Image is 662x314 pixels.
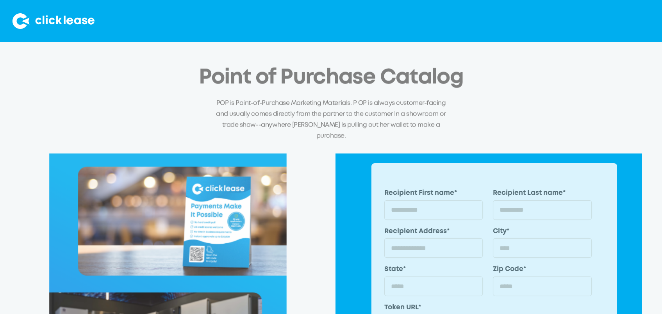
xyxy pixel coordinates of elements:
[12,13,95,29] img: Clicklease logo
[216,98,446,141] p: POP is Point-of-Purchase Marketing Materials. P OP is always customer-facing and usually comes di...
[493,189,591,198] label: Recipient Last name*
[384,265,483,275] label: State*
[384,303,592,313] label: Token URL*
[493,265,591,275] label: Zip Code*
[199,66,464,89] h2: Point of Purchase Catalog
[493,227,591,236] label: City*
[384,227,483,236] label: Recipient Address*
[384,189,483,198] label: Recipient First name*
